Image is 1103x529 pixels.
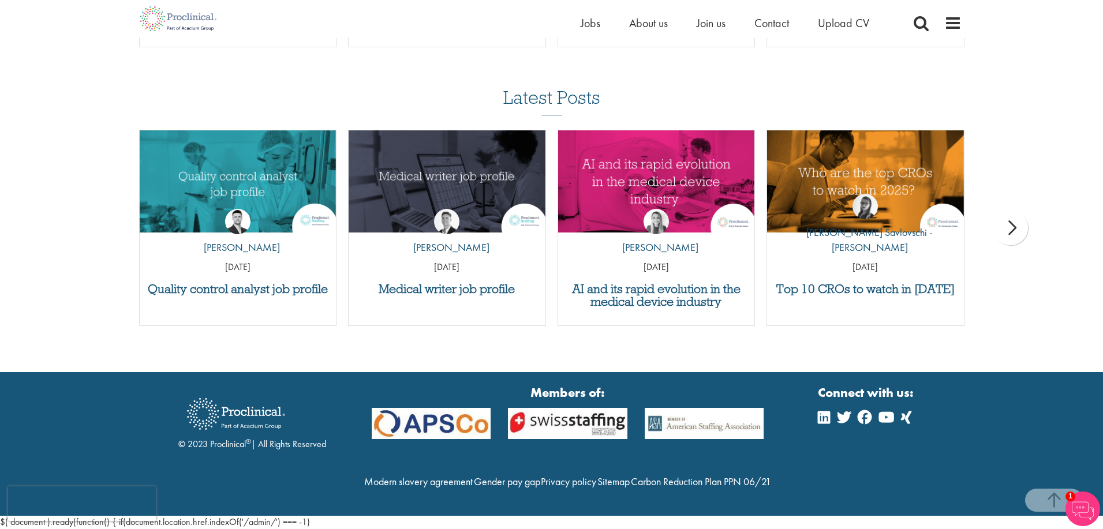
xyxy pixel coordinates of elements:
h3: Latest Posts [503,88,600,115]
div: next [993,211,1028,245]
strong: Members of: [372,384,764,402]
a: AI and its rapid evolution in the medical device industry [564,283,749,308]
a: Join us [697,16,726,31]
a: Medical writer job profile [354,283,540,295]
p: [PERSON_NAME] [405,240,489,255]
p: [DATE] [349,261,545,274]
img: Chatbot [1065,492,1100,526]
img: quality control analyst job profile [140,130,336,232]
a: About us [629,16,668,31]
p: [PERSON_NAME] [614,240,698,255]
p: [DATE] [140,261,336,274]
img: Joshua Godden [225,209,250,234]
strong: Connect with us: [818,384,916,402]
a: Quality control analyst job profile [145,283,331,295]
a: Hannah Burke [PERSON_NAME] [614,209,698,261]
p: [DATE] [767,261,964,274]
p: [PERSON_NAME] Savlovschi - [PERSON_NAME] [767,225,964,254]
a: Link to a post [558,130,755,232]
img: APSCo [499,408,636,440]
img: Medical writer job profile [349,130,545,232]
p: [PERSON_NAME] [195,240,280,255]
img: Top 10 CROs 2025 | Proclinical [767,130,964,232]
img: Hannah Burke [644,209,669,234]
p: [DATE] [558,261,755,274]
a: Upload CV [818,16,869,31]
a: Link to a post [140,130,336,232]
img: Proclinical Recruitment [178,390,294,438]
img: APSCo [363,408,500,440]
span: 1 [1065,492,1075,501]
a: Carbon Reduction Plan PPN 06/21 [631,475,771,488]
a: Contact [754,16,789,31]
sup: ® [246,437,251,446]
a: Privacy policy [541,475,596,488]
a: Top 10 CROs to watch in [DATE] [773,283,958,295]
img: Theodora Savlovschi - Wicks [853,194,878,219]
img: George Watson [434,209,459,234]
a: Joshua Godden [PERSON_NAME] [195,209,280,261]
a: Link to a post [349,130,545,232]
div: © 2023 Proclinical | All Rights Reserved [178,389,326,451]
a: Theodora Savlovschi - Wicks [PERSON_NAME] Savlovschi - [PERSON_NAME] [767,194,964,260]
img: APSCo [636,408,773,440]
a: Gender pay gap [474,475,540,488]
a: Sitemap [597,475,630,488]
a: Modern slavery agreement [364,475,473,488]
iframe: reCAPTCHA [8,486,156,521]
a: Jobs [581,16,600,31]
a: Link to a post [767,130,964,232]
a: George Watson [PERSON_NAME] [405,209,489,261]
img: AI and Its Impact on the Medical Device Industry | Proclinical [558,130,755,232]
